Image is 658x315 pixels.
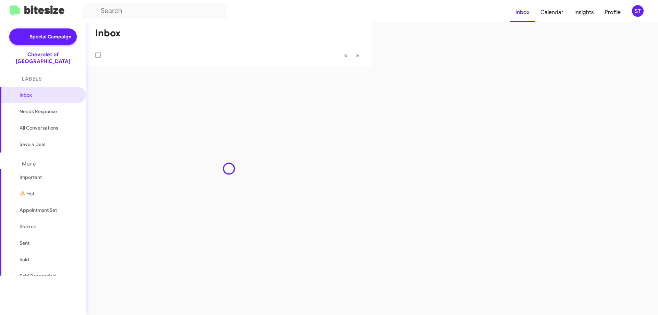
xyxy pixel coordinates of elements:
a: Insights [569,2,599,22]
button: Next [352,48,364,62]
span: All Conversations [20,124,58,131]
nav: Page navigation example [340,48,364,62]
button: Previous [340,48,352,62]
a: Profile [599,2,626,22]
span: « [344,51,348,60]
span: Inbox [20,92,78,98]
span: » [356,51,360,60]
a: Calendar [535,2,569,22]
span: Appointment Set [20,207,57,214]
span: Starred [20,223,37,230]
button: ST [626,5,650,17]
a: Inbox [510,2,535,22]
span: Save a Deal [20,141,45,148]
span: 🔥 Hot [20,190,34,197]
span: Labels [22,76,42,82]
span: More [22,161,36,167]
h1: Inbox [95,28,121,39]
span: Sold [20,256,29,263]
span: Important [20,174,78,181]
span: Sent [20,240,29,246]
span: Needs Response [20,108,78,115]
div: ST [632,5,644,17]
a: Special Campaign [9,28,77,45]
input: Search [83,3,227,19]
span: Sold Responded [20,272,56,279]
span: Special Campaign [30,33,71,40]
